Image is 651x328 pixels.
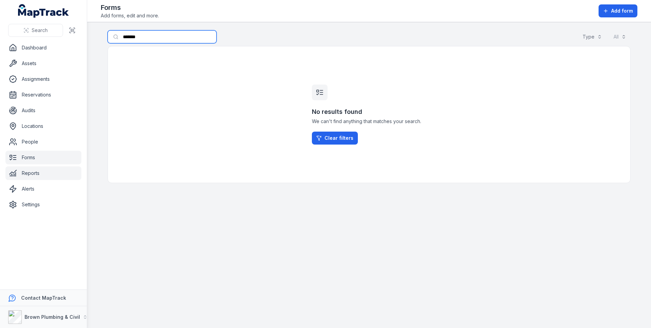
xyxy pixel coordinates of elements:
h2: Forms [101,3,159,12]
a: People [5,135,81,149]
a: MapTrack [18,4,69,18]
a: Dashboard [5,41,81,55]
a: Reservations [5,88,81,102]
button: Type [578,30,606,43]
a: Forms [5,151,81,164]
span: Search [32,27,48,34]
a: Assets [5,57,81,70]
button: Search [8,24,63,37]
a: Audits [5,104,81,117]
a: Assignments [5,72,81,86]
span: Add forms, edit and more. [101,12,159,19]
span: Add form [611,8,633,14]
a: Reports [5,166,81,180]
strong: Contact MapTrack [21,295,66,301]
h3: No results found [312,107,426,117]
a: Settings [5,198,81,211]
a: Alerts [5,182,81,196]
span: We can't find anything that matches your search. [312,118,426,125]
a: Locations [5,119,81,133]
strong: Brown Plumbing & Civil [25,314,80,320]
button: All [609,30,631,43]
a: Clear filters [312,132,358,145]
button: Add form [599,4,637,17]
